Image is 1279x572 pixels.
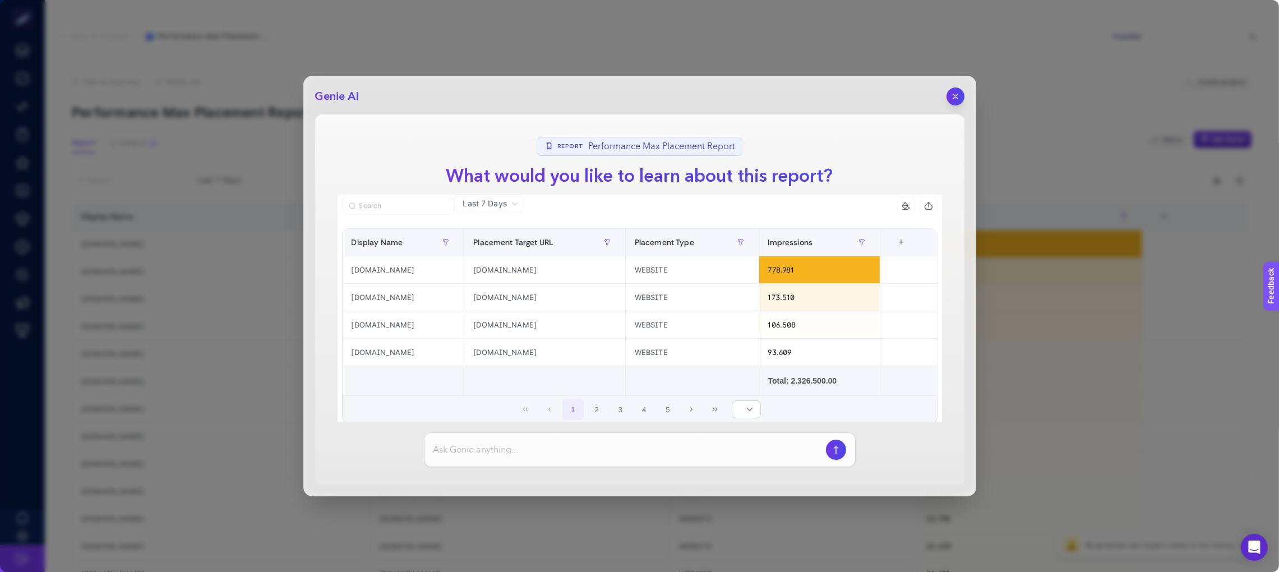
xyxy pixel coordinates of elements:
span: Display Name [352,238,403,247]
div: [DOMAIN_NAME] [343,256,464,283]
button: Next Page [681,399,702,420]
div: [DOMAIN_NAME] [343,311,464,338]
div: 106.508 [759,311,880,338]
div: 778.981 [759,256,880,283]
div: 93.609 [759,339,880,366]
input: Search [359,202,447,210]
button: 2 [586,399,607,420]
div: + [890,238,912,247]
span: Last 7 Days [463,198,507,209]
span: Placement Type [635,238,694,247]
span: Feedback [7,3,43,12]
span: Report [557,142,584,151]
div: Total: 2.326.500.00 [768,375,871,386]
button: 3 [610,399,631,420]
div: Open Intercom Messenger [1241,534,1268,561]
span: Performance Max Placement Report [588,140,735,153]
button: 4 [634,399,655,420]
div: [DOMAIN_NAME] [343,339,464,366]
span: Impressions [768,238,813,247]
div: 173.510 [759,284,880,311]
div: [DOMAIN_NAME] [343,284,464,311]
div: [DOMAIN_NAME] [464,339,625,366]
div: WEBSITE [626,339,759,366]
div: WEBSITE [626,311,759,338]
div: [DOMAIN_NAME] [464,284,625,311]
button: 5 [657,399,678,420]
div: [DOMAIN_NAME] [464,256,625,283]
div: WEBSITE [626,284,759,311]
h2: Genie AI [315,89,359,104]
input: Ask Genie anything... [433,443,821,456]
button: Last Page [705,399,726,420]
div: WEBSITE [626,256,759,283]
h1: What would you like to learn about this report? [437,163,842,190]
div: Last 7 Days [338,213,942,444]
div: [DOMAIN_NAME] [464,311,625,338]
button: 1 [562,399,584,420]
div: 4 items selected [889,238,898,262]
span: Placement Target URL [473,238,553,247]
